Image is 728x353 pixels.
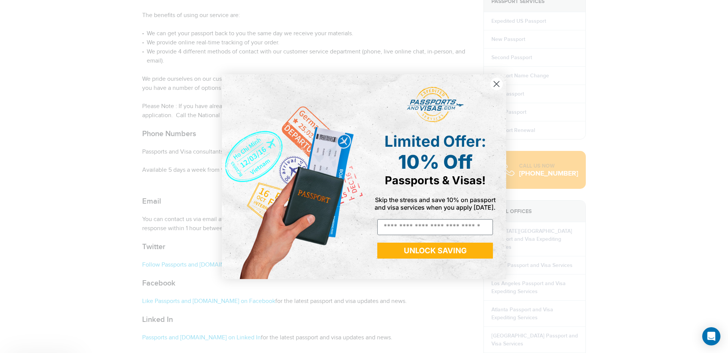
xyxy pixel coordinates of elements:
span: Passports & Visas! [385,174,486,187]
img: de9cda0d-0715-46ca-9a25-073762a91ba7.png [222,74,364,279]
span: Limited Offer: [384,132,486,151]
img: passports and visas [407,87,464,122]
span: Skip the stress and save 10% on passport and visa services when you apply [DATE]. [375,196,496,211]
button: UNLOCK SAVING [377,243,493,259]
div: Open Intercom Messenger [702,327,720,345]
span: 10% Off [398,151,472,173]
button: Close dialog [490,77,503,91]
